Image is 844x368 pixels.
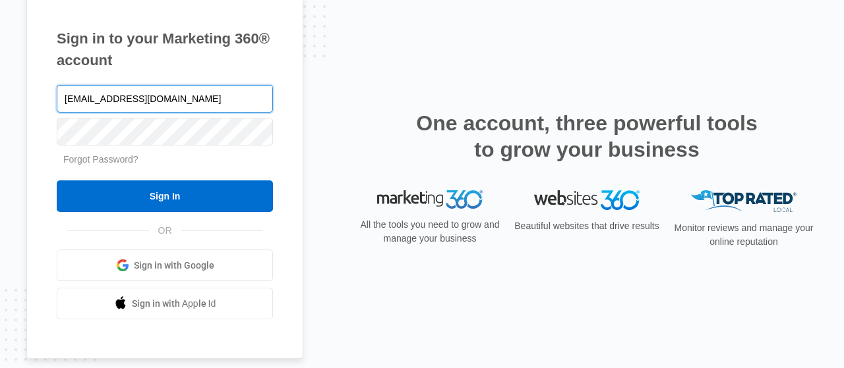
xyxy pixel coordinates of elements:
[412,110,762,163] h2: One account, three powerful tools to grow your business
[149,224,181,238] span: OR
[691,190,797,212] img: Top Rated Local
[134,259,214,273] span: Sign in with Google
[132,297,216,311] span: Sign in with Apple Id
[670,221,818,249] p: Monitor reviews and manage your online reputation
[377,190,483,209] img: Marketing 360
[356,218,504,246] p: All the tools you need to grow and manage your business
[534,190,640,209] img: Websites 360
[57,250,273,281] a: Sign in with Google
[513,219,661,233] p: Beautiful websites that drive results
[57,85,273,113] input: Email
[57,180,273,212] input: Sign In
[57,28,273,71] h1: Sign in to your Marketing 360® account
[63,154,138,165] a: Forgot Password?
[57,288,273,319] a: Sign in with Apple Id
